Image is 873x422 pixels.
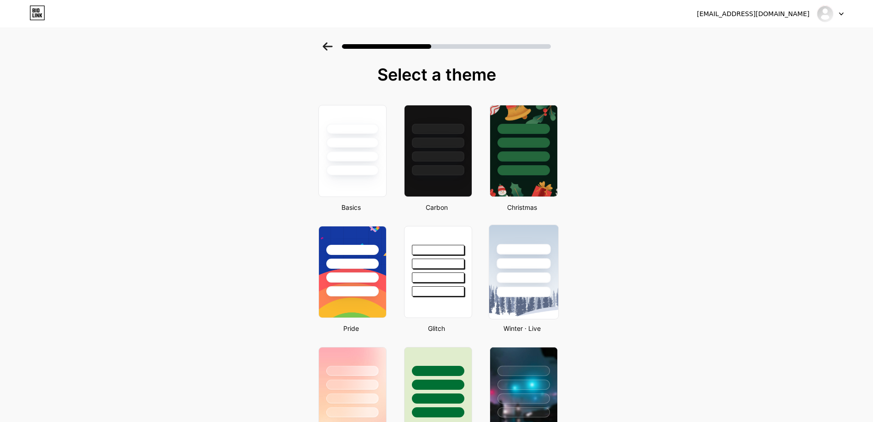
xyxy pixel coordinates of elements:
div: [EMAIL_ADDRESS][DOMAIN_NAME] [697,9,809,19]
div: Winter · Live [487,324,558,333]
img: truehope [816,5,834,23]
div: Glitch [401,324,472,333]
div: Basics [316,202,387,212]
div: Pride [316,324,387,333]
div: Carbon [401,202,472,212]
img: snowy.png [489,225,558,319]
div: Christmas [487,202,558,212]
div: Select a theme [315,65,559,84]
